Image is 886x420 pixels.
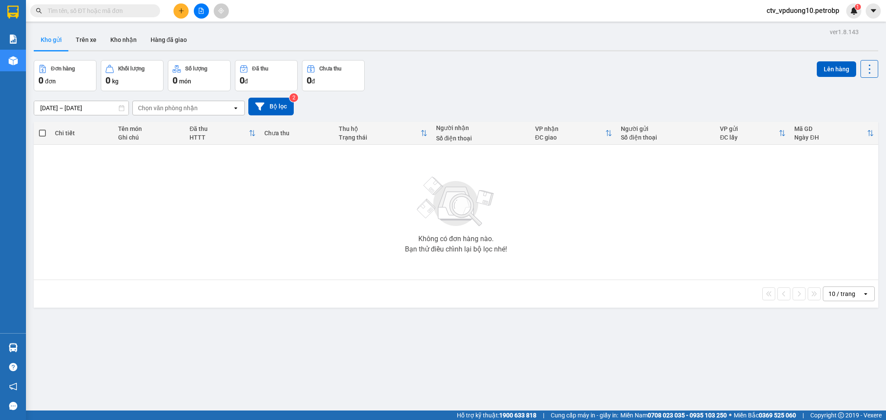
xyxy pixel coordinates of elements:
div: Ghi chú [118,134,181,141]
img: icon-new-feature [850,7,858,15]
span: đ [244,78,248,85]
span: đ [311,78,315,85]
span: question-circle [9,363,17,371]
div: Mã GD [794,125,867,132]
div: Thu hộ [339,125,421,132]
div: Số điện thoại [621,134,711,141]
img: solution-icon [9,35,18,44]
span: Miền Bắc [734,410,796,420]
input: Select a date range. [34,101,128,115]
div: HTTT [189,134,248,141]
span: ⚪️ [729,414,732,417]
th: Toggle SortBy [716,122,790,145]
button: Trên xe [69,29,103,50]
img: warehouse-icon [9,56,18,65]
div: Chi tiết [55,130,109,137]
div: Không có đơn hàng nào. [418,235,494,242]
span: copyright [838,412,844,418]
span: aim [218,8,224,14]
div: Tên món [118,125,181,132]
div: Người nhận [436,124,526,131]
span: caret-down [870,7,877,15]
div: ver 1.8.143 [830,27,859,37]
span: 1 [856,4,859,10]
button: Chưa thu0đ [302,60,365,91]
div: 10 / trang [828,290,855,298]
strong: 0708 023 035 - 0935 103 250 [648,412,727,419]
span: file-add [198,8,204,14]
button: Đã thu0đ [235,60,298,91]
div: Đơn hàng [51,66,75,72]
button: Bộ lọc [248,98,294,115]
div: Đã thu [189,125,248,132]
th: Toggle SortBy [185,122,260,145]
span: ctv_vpduong10.petrobp [760,5,846,16]
th: Toggle SortBy [334,122,432,145]
div: VP gửi [720,125,779,132]
span: 0 [240,75,244,86]
input: Tìm tên, số ĐT hoặc mã đơn [48,6,150,16]
button: Kho gửi [34,29,69,50]
div: Trạng thái [339,134,421,141]
button: plus [173,3,189,19]
img: svg+xml;base64,PHN2ZyBjbGFzcz0ibGlzdC1wbHVnX19zdmciIHhtbG5zPSJodHRwOi8vd3d3LnczLm9yZy8yMDAwL3N2Zy... [413,172,499,232]
div: Chọn văn phòng nhận [138,104,198,112]
span: message [9,402,17,410]
div: Ngày ĐH [794,134,867,141]
span: notification [9,382,17,391]
strong: 1900 633 818 [499,412,536,419]
strong: 0369 525 060 [759,412,796,419]
button: Kho nhận [103,29,144,50]
span: đơn [45,78,56,85]
span: Cung cấp máy in - giấy in: [551,410,618,420]
div: ĐC lấy [720,134,779,141]
div: Bạn thử điều chỉnh lại bộ lọc nhé! [405,246,507,253]
span: | [543,410,544,420]
div: Chưa thu [319,66,341,72]
button: Số lượng0món [168,60,231,91]
th: Toggle SortBy [531,122,617,145]
span: 0 [173,75,177,86]
button: Khối lượng0kg [101,60,164,91]
span: plus [178,8,184,14]
span: 0 [39,75,43,86]
img: warehouse-icon [9,343,18,352]
div: Đã thu [252,66,268,72]
span: Miền Nam [620,410,727,420]
div: ĐC giao [535,134,606,141]
div: Chưa thu [264,130,330,137]
div: Số lượng [185,66,207,72]
svg: open [862,290,869,297]
button: caret-down [866,3,881,19]
button: aim [214,3,229,19]
button: Hàng đã giao [144,29,194,50]
svg: open [232,105,239,111]
button: Đơn hàng0đơn [34,60,96,91]
sup: 2 [289,93,298,102]
th: Toggle SortBy [790,122,878,145]
span: 0 [106,75,110,86]
div: Khối lượng [118,66,144,72]
span: | [803,410,804,420]
span: món [179,78,191,85]
span: 0 [307,75,311,86]
sup: 1 [855,4,861,10]
span: Hỗ trợ kỹ thuật: [457,410,536,420]
div: Số điện thoại [436,135,526,142]
button: Lên hàng [817,61,856,77]
span: search [36,8,42,14]
button: file-add [194,3,209,19]
div: Người gửi [621,125,711,132]
span: kg [112,78,119,85]
img: logo-vxr [7,6,19,19]
div: VP nhận [535,125,606,132]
